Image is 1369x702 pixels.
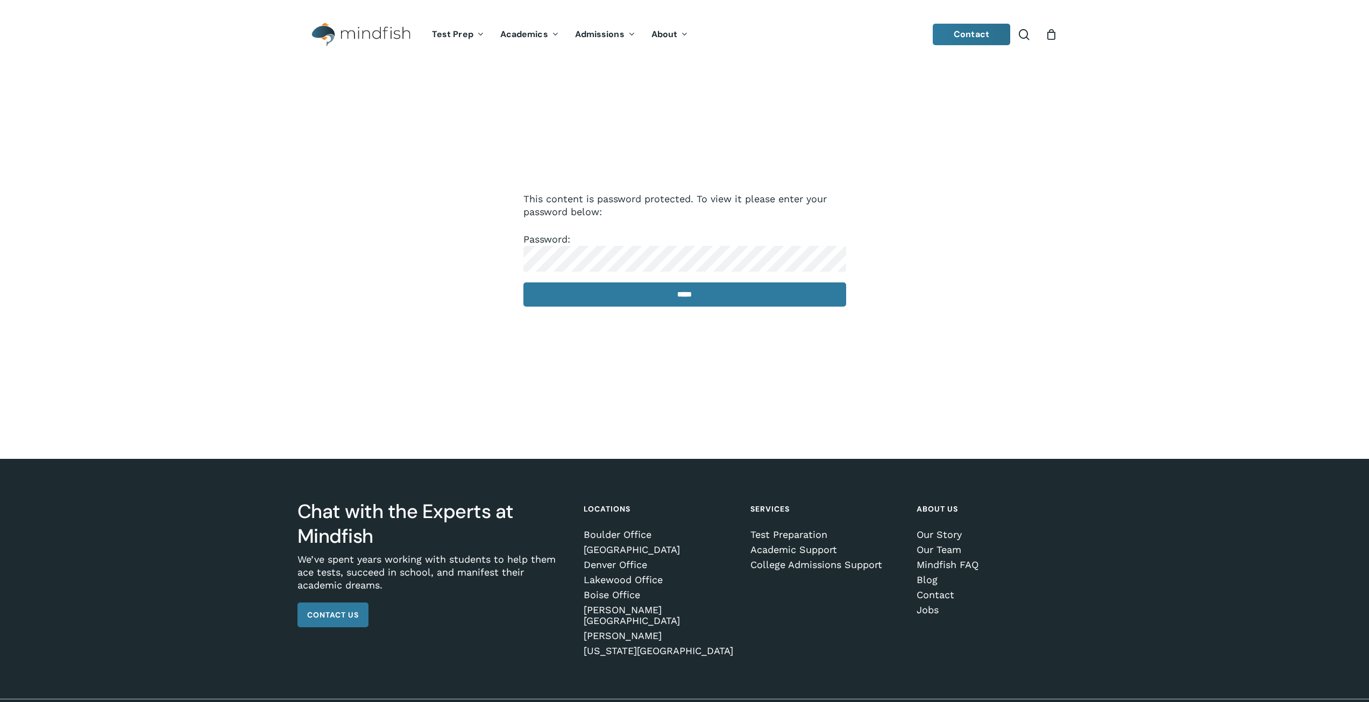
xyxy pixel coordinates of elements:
[584,590,735,600] a: Boise Office
[307,609,359,620] span: Contact Us
[584,605,735,626] a: [PERSON_NAME][GEOGRAPHIC_DATA]
[643,30,697,39] a: About
[584,559,735,570] a: Denver Office
[933,24,1010,45] a: Contact
[424,15,696,55] nav: Main Menu
[750,559,902,570] a: College Admissions Support
[297,15,1072,55] header: Main Menu
[917,499,1068,519] h4: About Us
[500,29,548,40] span: Academics
[584,529,735,540] a: Boulder Office
[297,553,569,602] p: We’ve spent years working with students to help them ace tests, succeed in school, and manifest t...
[917,575,1068,585] a: Blog
[584,630,735,641] a: [PERSON_NAME]
[584,575,735,585] a: Lakewood Office
[584,646,735,656] a: [US_STATE][GEOGRAPHIC_DATA]
[584,544,735,555] a: [GEOGRAPHIC_DATA]
[917,529,1068,540] a: Our Story
[492,30,567,39] a: Academics
[750,499,902,519] h4: Services
[567,30,643,39] a: Admissions
[523,233,846,264] label: Password:
[917,590,1068,600] a: Contact
[917,544,1068,555] a: Our Team
[297,499,569,549] h3: Chat with the Experts at Mindfish
[584,499,735,519] h4: Locations
[432,29,473,40] span: Test Prep
[954,29,989,40] span: Contact
[523,246,846,272] input: Password:
[523,193,846,233] p: This content is password protected. To view it please enter your password below:
[575,29,625,40] span: Admissions
[750,529,902,540] a: Test Preparation
[917,605,1068,615] a: Jobs
[651,29,678,40] span: About
[917,559,1068,570] a: Mindfish FAQ
[750,544,902,555] a: Academic Support
[424,30,492,39] a: Test Prep
[297,602,368,627] a: Contact Us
